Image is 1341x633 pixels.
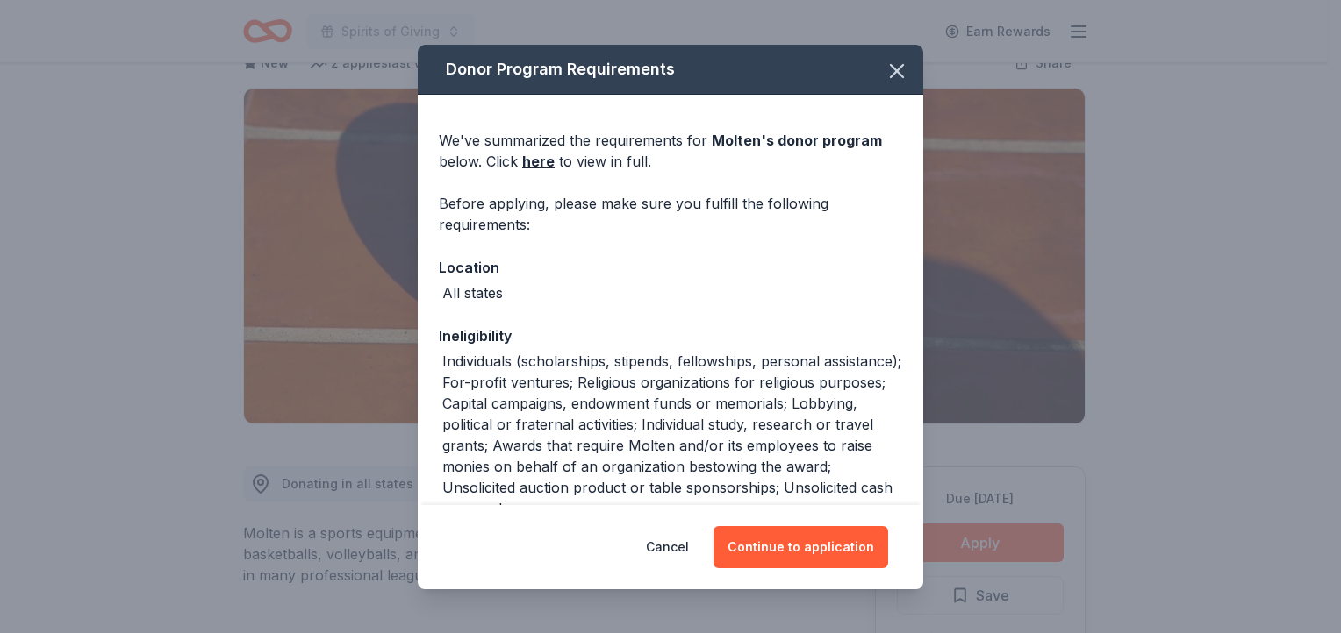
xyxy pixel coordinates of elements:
div: Location [439,256,902,279]
button: Cancel [646,526,689,568]
button: Continue to application [714,526,888,568]
div: Individuals (scholarships, stipends, fellowships, personal assistance); For-profit ventures; Reli... [442,351,902,519]
div: All states [442,282,503,303]
a: here [522,151,555,172]
div: Ineligibility [439,324,902,347]
span: Molten 's donor program [712,132,882,149]
div: Donor Program Requirements [418,45,923,95]
div: Before applying, please make sure you fulfill the following requirements: [439,193,902,235]
div: We've summarized the requirements for below. Click to view in full. [439,130,902,172]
